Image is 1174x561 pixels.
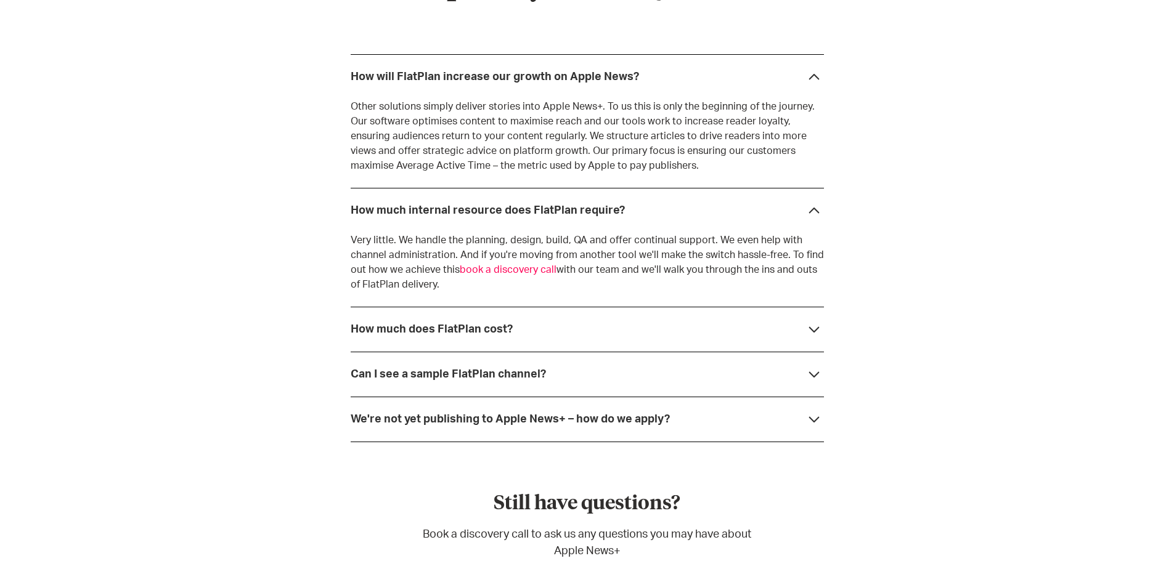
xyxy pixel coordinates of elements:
p: Other solutions simply deliver stories into Apple News+. To us this is only the beginning of the ... [351,99,824,173]
h4: Still have questions? [415,491,760,517]
div: How much does FlatPlan cost? [351,323,513,336]
div: How will FlatPlan increase our growth on Apple News? [351,71,639,83]
a: book a discovery call [460,265,556,275]
div: Can I see a sample FlatPlan channel? [351,368,546,381]
p: Book a discovery call to ask us any questions you may have about Apple News+ [415,527,760,560]
div: How much internal resource does FlatPlan require? [351,204,625,217]
div: We're not yet publishing to Apple News+ – how do we apply? [351,413,670,426]
p: Very little. We handle the planning, design, build, QA and offer continual support. We even help ... [351,233,824,292]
